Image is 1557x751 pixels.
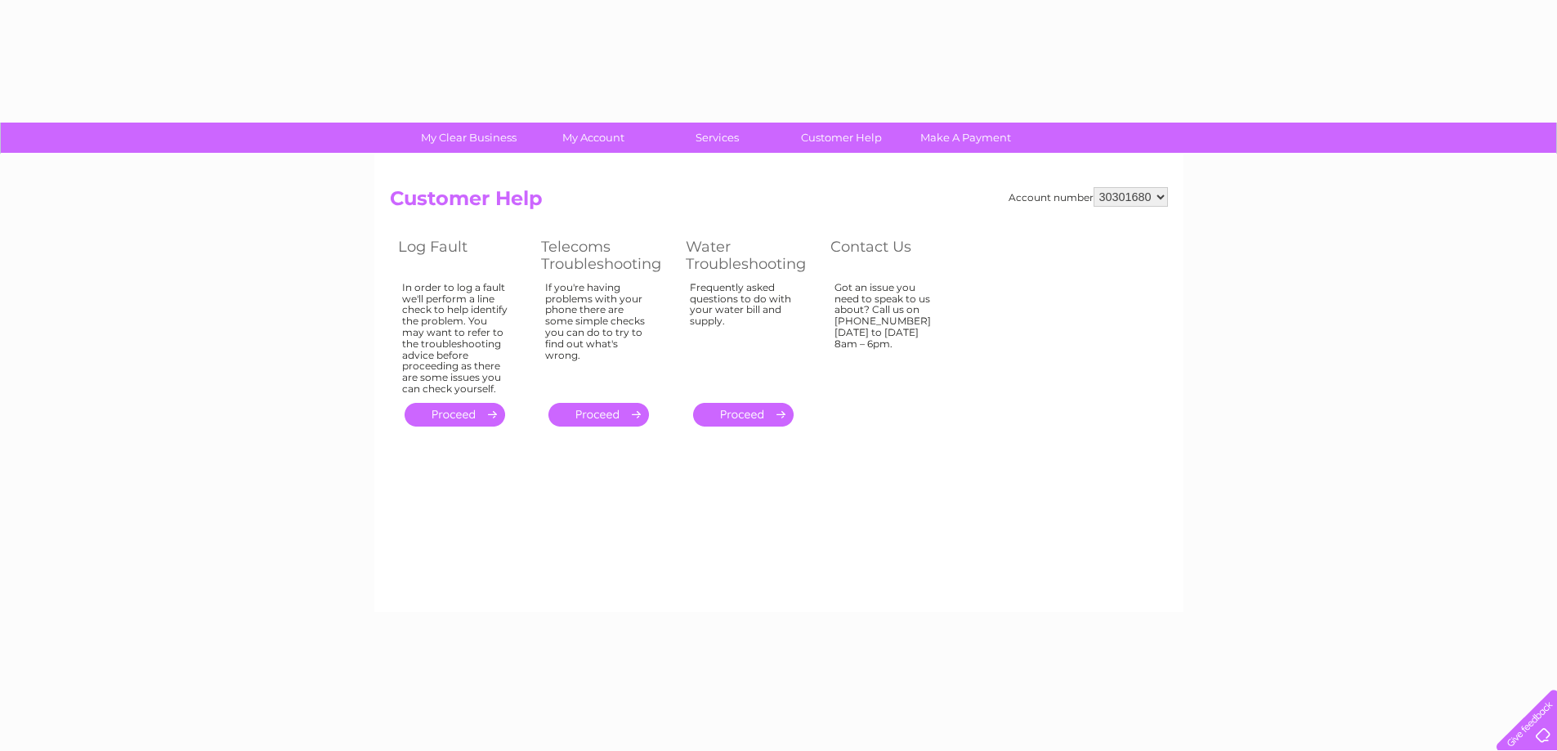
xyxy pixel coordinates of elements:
th: Telecoms Troubleshooting [533,234,678,277]
div: Frequently asked questions to do with your water bill and supply. [690,282,798,388]
div: In order to log a fault we'll perform a line check to help identify the problem. You may want to ... [402,282,508,395]
a: My Account [526,123,660,153]
th: Contact Us [822,234,965,277]
div: Got an issue you need to speak to us about? Call us on [PHONE_NUMBER] [DATE] to [DATE] 8am – 6pm. [834,282,941,388]
div: If you're having problems with your phone there are some simple checks you can do to try to find ... [545,282,653,388]
a: Make A Payment [898,123,1033,153]
a: My Clear Business [401,123,536,153]
a: Services [650,123,785,153]
div: Account number [1009,187,1168,207]
th: Water Troubleshooting [678,234,822,277]
a: . [548,403,649,427]
h2: Customer Help [390,187,1168,218]
a: . [693,403,794,427]
a: Customer Help [774,123,909,153]
th: Log Fault [390,234,533,277]
a: . [405,403,505,427]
